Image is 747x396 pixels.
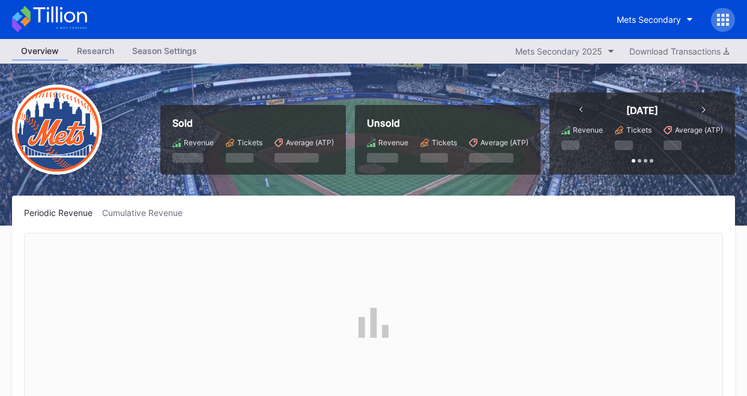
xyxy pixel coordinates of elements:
[480,138,528,147] div: Average (ATP)
[617,14,681,25] div: Mets Secondary
[123,42,206,61] a: Season Settings
[626,104,658,116] div: [DATE]
[432,138,457,147] div: Tickets
[172,117,334,129] div: Sold
[626,125,652,134] div: Tickets
[68,42,123,59] div: Research
[286,138,334,147] div: Average (ATP)
[378,138,408,147] div: Revenue
[12,85,102,175] img: New-York-Mets-Transparent.png
[184,138,214,147] div: Revenue
[24,208,102,218] div: Periodic Revenue
[237,138,262,147] div: Tickets
[623,43,735,59] button: Download Transactions
[367,117,528,129] div: Unsold
[573,125,603,134] div: Revenue
[509,43,620,59] button: Mets Secondary 2025
[102,208,192,218] div: Cumulative Revenue
[68,42,123,61] a: Research
[515,46,602,56] div: Mets Secondary 2025
[608,8,702,31] button: Mets Secondary
[123,42,206,59] div: Season Settings
[629,46,729,56] div: Download Transactions
[12,42,68,61] a: Overview
[675,125,723,134] div: Average (ATP)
